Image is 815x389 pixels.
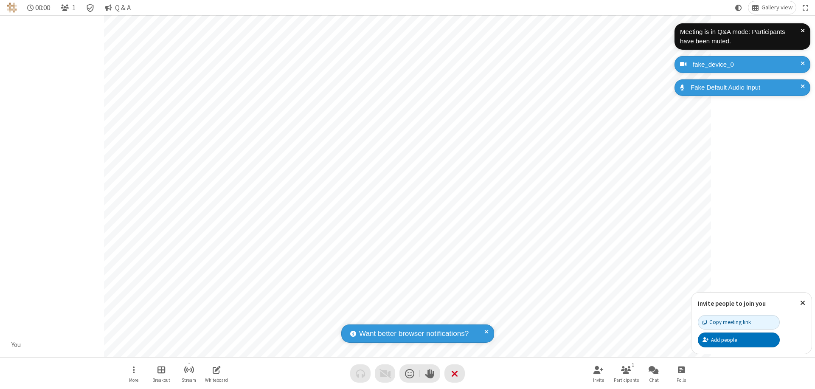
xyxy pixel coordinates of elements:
button: Open shared whiteboard [204,361,229,386]
button: Raise hand [420,364,440,383]
div: Timer [24,1,54,14]
div: You [8,340,24,350]
span: 00:00 [35,4,50,12]
button: Change layout [748,1,796,14]
span: Chat [649,378,659,383]
span: Q & A [115,4,131,12]
button: Add people [698,333,780,347]
span: Participants [614,378,639,383]
button: Invite participants (⌘+Shift+I) [586,361,611,386]
button: Open participant list [613,361,639,386]
span: Invite [593,378,604,383]
img: QA Selenium DO NOT DELETE OR CHANGE [7,3,17,13]
button: Audio problem - check your Internet connection or call by phone [350,364,371,383]
button: Close popover [794,293,812,313]
button: Send a reaction [399,364,420,383]
div: 1 [630,361,637,369]
button: Open chat [641,361,666,386]
button: Copy meeting link [698,315,780,330]
div: Meeting is in Q&A mode: Participants have been muted. [680,27,801,46]
span: More [129,378,138,383]
span: Want better browser notifications? [359,328,469,339]
button: Manage Breakout Rooms [149,361,174,386]
div: fake_device_0 [690,60,804,70]
span: Whiteboard [205,378,228,383]
button: Video [375,364,395,383]
button: Open poll [669,361,694,386]
button: Q & A [101,1,134,14]
button: Using system theme [732,1,745,14]
div: Copy meeting link [703,318,751,326]
span: 1 [72,4,76,12]
div: Fake Default Audio Input [688,83,804,93]
div: Meeting details Encryption enabled [82,1,98,14]
button: Open menu [121,361,146,386]
label: Invite people to join you [698,299,766,307]
span: Polls [677,378,686,383]
span: Gallery view [762,4,793,11]
span: Breakout [152,378,170,383]
button: Fullscreen [799,1,812,14]
button: Start streaming [176,361,202,386]
button: Open participant list [57,1,79,14]
button: End or leave meeting [444,364,465,383]
span: Stream [182,378,196,383]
